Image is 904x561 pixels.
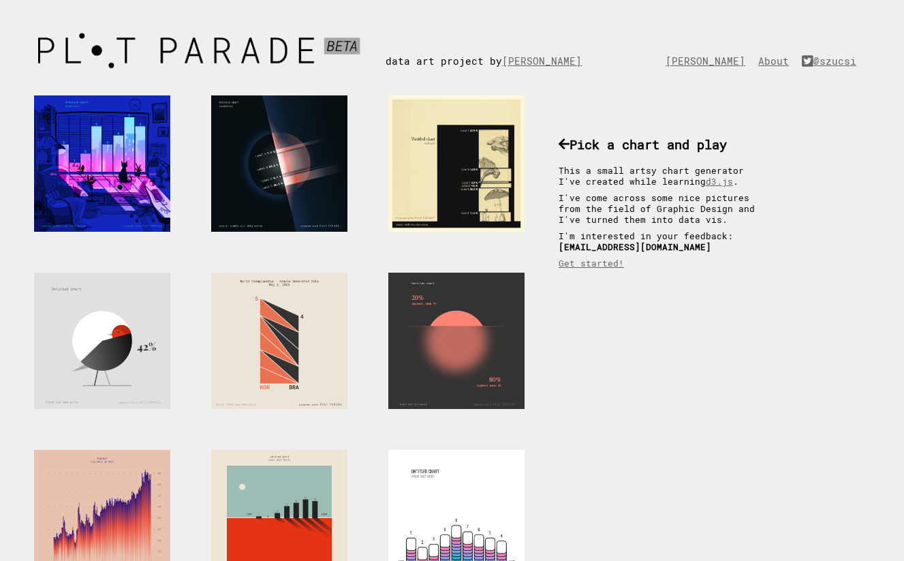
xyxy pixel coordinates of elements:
a: [PERSON_NAME] [666,55,752,67]
a: About [758,55,796,67]
div: data art project by [386,27,602,67]
p: I've come across some nice pictures from the field of Graphic Design and I've turned them into da... [559,192,770,225]
a: Get started! [559,258,624,269]
p: This a small artsy chart generator I've created while learning . [559,165,770,187]
a: [PERSON_NAME] [502,55,589,67]
p: I'm interested in your feedback: [559,230,770,252]
b: [EMAIL_ADDRESS][DOMAIN_NAME] [559,241,711,252]
a: @szucsi [802,55,863,67]
a: d3.js [706,176,733,187]
h3: Pick a chart and play [559,136,770,153]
